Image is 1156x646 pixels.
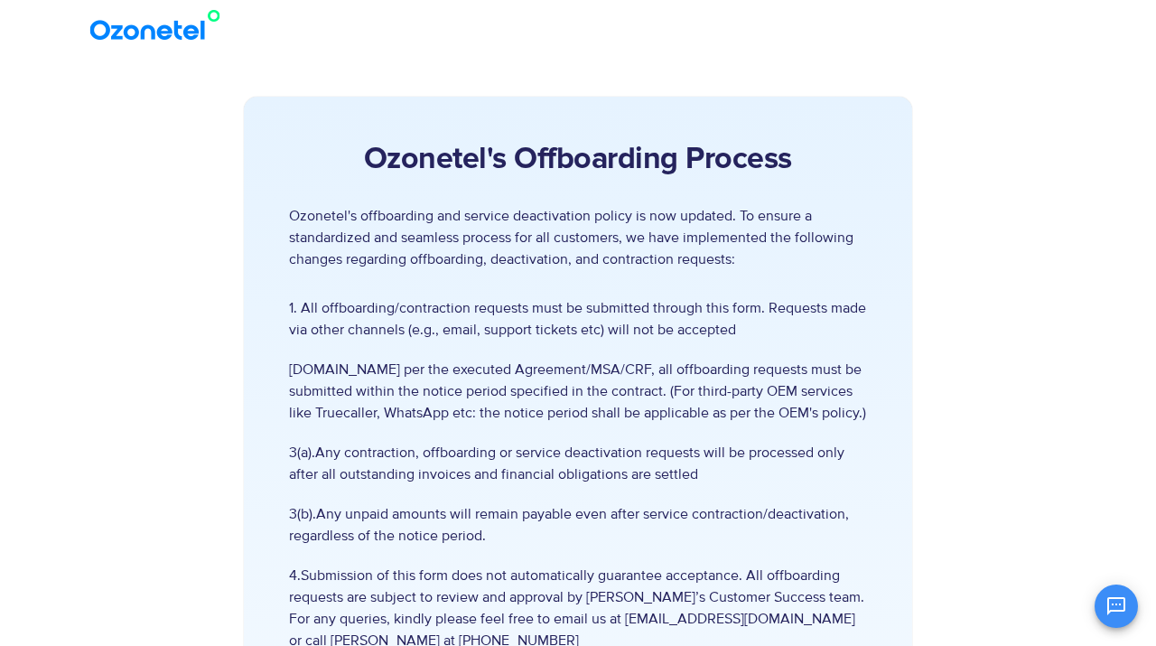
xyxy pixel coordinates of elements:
button: Open chat [1095,585,1138,628]
span: 3(b).Any unpaid amounts will remain payable even after service contraction/deactivation, regardle... [289,503,867,547]
span: 1. All offboarding/contraction requests must be submitted through this form. Requests made via ot... [289,297,867,341]
span: [DOMAIN_NAME] per the executed Agreement/MSA/CRF, all offboarding requests must be submitted with... [289,359,867,424]
span: 3(a).Any contraction, offboarding or service deactivation requests will be processed only after a... [289,442,867,485]
p: Ozonetel's offboarding and service deactivation policy is now updated. To ensure a standardized a... [289,205,867,270]
h2: Ozonetel's Offboarding Process [289,142,867,178]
